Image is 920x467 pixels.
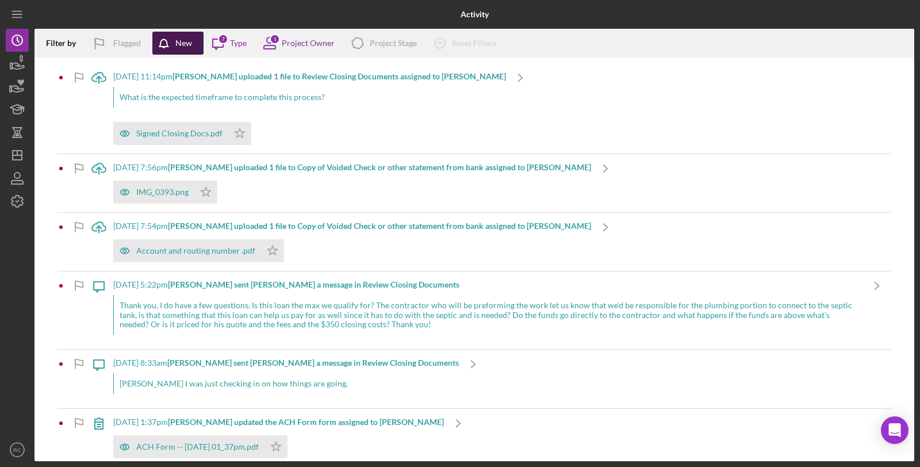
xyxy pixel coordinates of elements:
a: [DATE] 1:37pm[PERSON_NAME] updated the ACH Form form assigned to [PERSON_NAME]ACH Form -- [DATE] ... [85,409,473,467]
div: Reset Filters [452,32,496,55]
button: Reset Filters [425,32,508,55]
button: ACH Form -- [DATE] 01_37pm.pdf [113,435,287,458]
div: What is the expected timeframe to complete this process? [113,87,506,108]
div: New [175,32,192,55]
button: IMG_0393.png [113,181,217,204]
div: Account and routing number .pdf [136,246,255,255]
div: [DATE] 5:22pm [113,280,862,289]
div: [DATE] 11:14pm [113,72,506,81]
a: [DATE] 7:54pm[PERSON_NAME] uploaded 1 file to Copy of Voided Check or other statement from bank a... [85,213,620,271]
div: [DATE] 8:33am [113,358,459,368]
button: Signed Closing Docs.pdf [113,122,251,145]
div: Signed Closing Docs.pdf [136,129,223,138]
div: 1 [270,34,280,44]
div: [PERSON_NAME] I was just checking in on how things are going. [113,373,459,394]
div: Open Intercom Messenger [881,416,908,444]
div: [DATE] 7:54pm [113,221,591,231]
b: Activity [461,10,489,19]
b: [PERSON_NAME] sent [PERSON_NAME] a message in Review Closing Documents [168,280,459,289]
b: [PERSON_NAME] uploaded 1 file to Copy of Voided Check or other statement from bank assigned to [P... [168,221,591,231]
div: Type [230,39,247,48]
div: Flagged [113,32,141,55]
div: Project Owner [282,39,335,48]
div: IMG_0393.png [136,187,189,197]
a: [DATE] 7:56pm[PERSON_NAME] uploaded 1 file to Copy of Voided Check or other statement from bank a... [85,154,620,212]
button: New [152,32,204,55]
button: Account and routing number .pdf [113,239,284,262]
a: [DATE] 11:14pm[PERSON_NAME] uploaded 1 file to Review Closing Documents assigned to [PERSON_NAME]... [85,63,535,154]
div: Thank you, I do have a few questions. Is this loan the max we qualify for? The contractor who wil... [113,295,862,334]
button: Flagged [85,32,152,55]
b: [PERSON_NAME] uploaded 1 file to Review Closing Documents assigned to [PERSON_NAME] [172,71,506,81]
a: [DATE] 5:22pm[PERSON_NAME] sent [PERSON_NAME] a message in Review Closing DocumentsThank you, I d... [85,271,891,349]
div: Filter by [46,39,85,48]
button: RC [6,438,29,461]
b: [PERSON_NAME] updated the ACH Form form assigned to [PERSON_NAME] [168,417,444,427]
div: Project Stage [370,39,417,48]
div: 7 [218,34,228,44]
div: [DATE] 1:37pm [113,418,444,427]
a: [DATE] 8:33am[PERSON_NAME] sent [PERSON_NAME] a message in Review Closing Documents[PERSON_NAME] ... [85,350,488,408]
div: ACH Form -- [DATE] 01_37pm.pdf [136,442,259,451]
text: RC [13,447,21,453]
b: [PERSON_NAME] sent [PERSON_NAME] a message in Review Closing Documents [167,358,459,368]
b: [PERSON_NAME] uploaded 1 file to Copy of Voided Check or other statement from bank assigned to [P... [168,162,591,172]
div: [DATE] 7:56pm [113,163,591,172]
